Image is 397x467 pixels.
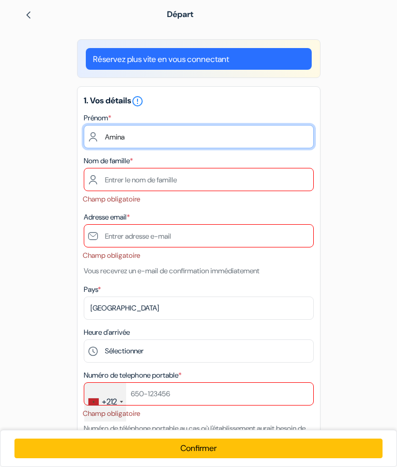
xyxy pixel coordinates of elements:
img: left_arrow.svg [24,11,33,19]
input: Entrer le nom de famille [84,168,314,191]
div: Morocco (‫المغرب‬‎): +212 [84,383,126,422]
input: Entrer adresse e-mail [84,224,314,247]
span: Départ [167,9,193,20]
label: Prénom [84,113,111,123]
label: Adresse email [84,212,130,223]
label: Numéro de telephone portable [84,370,181,381]
li: Champ obligatoire [83,409,314,419]
label: Heure d'arrivée [84,327,130,338]
button: Confirmer [14,439,383,458]
input: Entrez votre prénom [84,125,314,148]
li: Champ obligatoire [83,194,314,205]
div: +212 [102,396,117,408]
input: 650-123456 [84,382,314,406]
li: Champ obligatoire [83,251,314,261]
label: Pays [84,284,101,295]
small: Numéro de téléphone portable au cas où l'établissement aurait besoin de vous joindre [84,424,306,445]
i: error_outline [131,95,144,107]
small: Vous recevrez un e-mail de confirmation immédiatement [84,266,259,275]
a: error_outline [131,95,144,106]
a: Réservez plus vite en vous connectant [86,48,312,70]
label: Nom de famille [84,155,133,166]
h5: 1. Vos détails [84,95,314,107]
